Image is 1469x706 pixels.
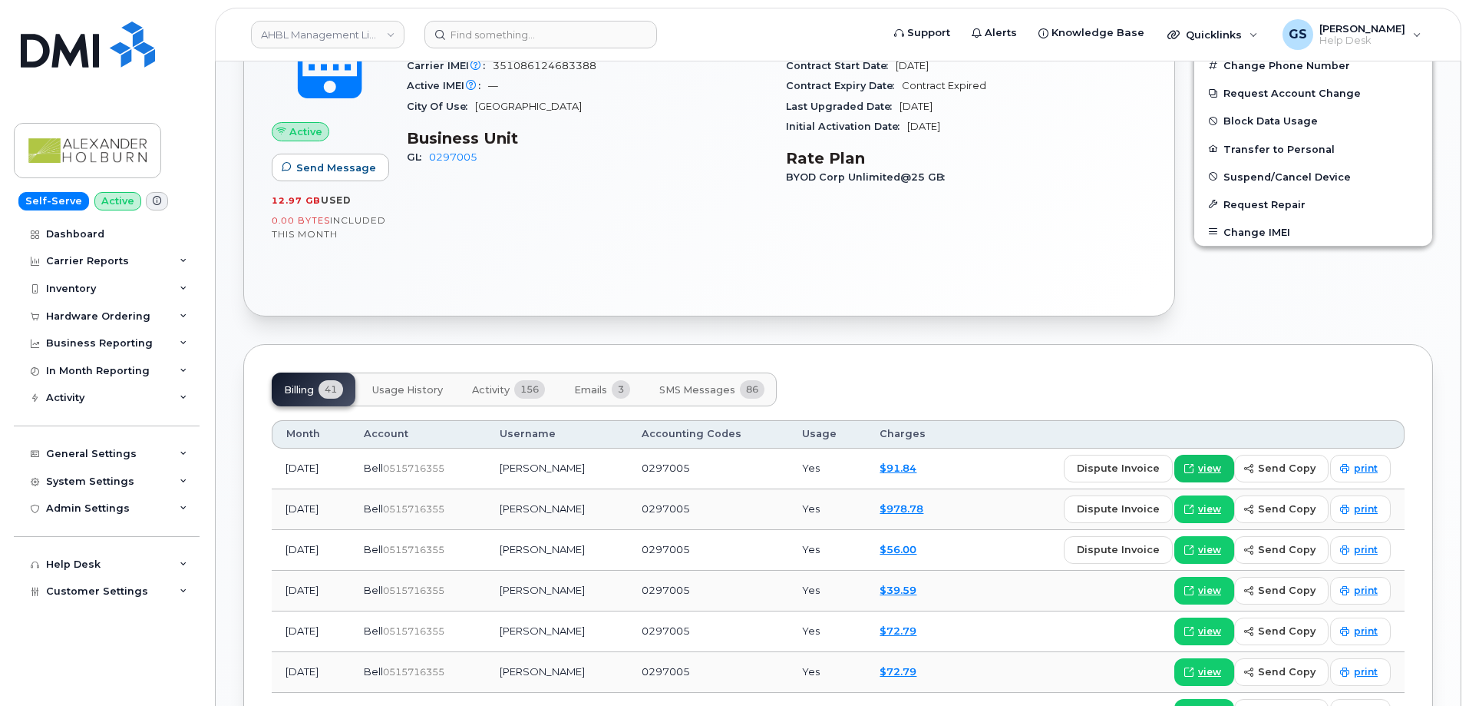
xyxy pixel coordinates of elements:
[488,80,498,91] span: —
[786,171,952,183] span: BYOD Corp Unlimited@25 GB
[612,380,630,399] span: 3
[383,585,444,596] span: 0515716355
[574,384,607,396] span: Emails
[364,665,383,678] span: Bell
[880,584,916,596] a: $39.59
[429,151,477,163] a: 0297005
[1174,658,1234,686] a: view
[880,502,923,515] a: $978.78
[1234,658,1329,686] button: send copy
[1354,543,1378,557] span: print
[642,502,690,515] span: 0297005
[272,215,330,226] span: 0.00 Bytes
[1174,455,1234,482] a: view
[1354,502,1378,516] span: print
[1330,496,1391,523] a: print
[424,21,657,48] input: Find something...
[1194,79,1432,107] button: Request Account Change
[1174,536,1234,564] a: view
[272,449,350,489] td: [DATE]
[1234,496,1329,523] button: send copy
[1077,502,1160,516] span: dispute invoice
[486,420,628,448] th: Username
[786,149,1147,167] h3: Rate Plan
[628,420,788,448] th: Accounting Codes
[1319,22,1405,35] span: [PERSON_NAME]
[642,543,690,555] span: 0297005
[486,612,628,652] td: [PERSON_NAME]
[1330,536,1391,564] a: print
[364,625,383,637] span: Bell
[1064,536,1173,564] button: dispute invoice
[1198,625,1221,638] span: view
[251,21,404,48] a: AHBL Management Limited Partnership
[407,151,429,163] span: GL
[383,625,444,637] span: 0515716355
[1234,455,1329,482] button: send copy
[1198,584,1221,598] span: view
[486,571,628,612] td: [PERSON_NAME]
[1354,625,1378,638] span: print
[1174,496,1234,523] a: view
[1354,584,1378,598] span: print
[364,462,383,474] span: Bell
[272,530,350,571] td: [DATE]
[289,124,322,139] span: Active
[321,194,352,206] span: used
[900,101,933,112] span: [DATE]
[1077,542,1160,557] span: dispute invoice
[272,652,350,693] td: [DATE]
[383,503,444,515] span: 0515716355
[642,625,690,637] span: 0297005
[475,101,582,112] span: [GEOGRAPHIC_DATA]
[486,449,628,489] td: [PERSON_NAME]
[364,543,383,555] span: Bell
[786,80,902,91] span: Contract Expiry Date
[907,121,940,132] span: [DATE]
[1258,624,1315,638] span: send copy
[1234,618,1329,645] button: send copy
[272,154,389,181] button: Send Message
[486,530,628,571] td: [PERSON_NAME]
[1289,25,1307,44] span: GS
[272,420,350,448] th: Month
[866,420,959,448] th: Charges
[272,214,386,240] span: included this month
[364,584,383,596] span: Bell
[788,489,867,530] td: Yes
[486,489,628,530] td: [PERSON_NAME]
[1223,171,1351,182] span: Suspend/Cancel Device
[896,60,929,71] span: [DATE]
[407,60,493,71] span: Carrier IMEI
[642,584,690,596] span: 0297005
[1354,462,1378,476] span: print
[1198,502,1221,516] span: view
[296,161,376,175] span: Send Message
[272,195,321,206] span: 12.97 GB
[1258,542,1315,557] span: send copy
[902,80,986,91] span: Contract Expired
[1194,135,1432,163] button: Transfer to Personal
[740,380,764,399] span: 86
[786,121,907,132] span: Initial Activation Date
[1198,665,1221,679] span: view
[1064,496,1173,523] button: dispute invoice
[486,652,628,693] td: [PERSON_NAME]
[1234,536,1329,564] button: send copy
[788,530,867,571] td: Yes
[472,384,510,396] span: Activity
[788,449,867,489] td: Yes
[659,384,735,396] span: SMS Messages
[272,571,350,612] td: [DATE]
[883,18,961,48] a: Support
[1258,502,1315,516] span: send copy
[1194,51,1432,79] button: Change Phone Number
[272,612,350,652] td: [DATE]
[1077,461,1160,476] span: dispute invoice
[1354,665,1378,679] span: print
[1157,19,1269,50] div: Quicklinks
[1051,25,1144,41] span: Knowledge Base
[383,666,444,678] span: 0515716355
[788,652,867,693] td: Yes
[1194,218,1432,246] button: Change IMEI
